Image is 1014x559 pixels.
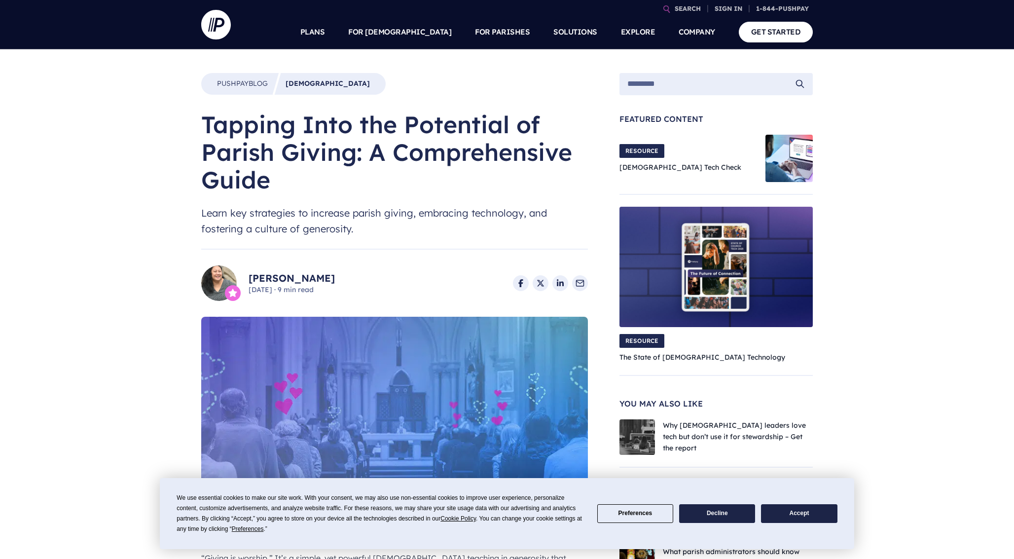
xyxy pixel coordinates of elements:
[286,79,370,89] a: [DEMOGRAPHIC_DATA]
[597,504,673,523] button: Preferences
[679,15,715,49] a: COMPANY
[552,275,568,291] a: Share on LinkedIn
[663,421,806,452] a: Why [DEMOGRAPHIC_DATA] leaders love tech but don’t use it for stewardship – Get the report
[348,15,451,49] a: FOR [DEMOGRAPHIC_DATA]
[300,15,325,49] a: PLANS
[177,493,585,534] div: We use essential cookies to make our site work. With your consent, we may also use non-essential ...
[274,285,276,294] span: ·
[217,79,268,89] a: PushpayBlog
[619,353,785,362] a: The State of [DEMOGRAPHIC_DATA] Technology
[619,163,741,172] a: [DEMOGRAPHIC_DATA] Tech Check
[475,15,530,49] a: FOR PARISHES
[621,15,655,49] a: EXPLORE
[679,504,755,523] button: Decline
[739,22,813,42] a: GET STARTED
[440,515,476,522] span: Cookie Policy
[553,15,597,49] a: SOLUTIONS
[201,205,588,237] span: Learn key strategies to increase parish giving, embracing technology, and fostering a culture of ...
[765,135,813,182] img: Church Tech Check Blog Hero Image
[619,334,664,348] span: RESOURCE
[533,275,548,291] a: Share on X
[619,400,813,408] span: You May Also Like
[249,271,335,285] a: [PERSON_NAME]
[761,504,837,523] button: Accept
[217,79,249,88] span: Pushpay
[201,317,588,534] img: A Comprehensive Guide to Parish Giving
[513,275,529,291] a: Share on Facebook
[619,144,664,158] span: RESOURCE
[201,111,588,193] h1: Tapping Into the Potential of Parish Giving: A Comprehensive Guide
[160,478,854,549] div: Cookie Consent Prompt
[201,265,237,301] img: Malie Hudson
[232,525,264,532] span: Preferences
[572,275,588,291] a: Share via Email
[619,115,813,123] span: Featured Content
[249,285,335,295] span: [DATE] 9 min read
